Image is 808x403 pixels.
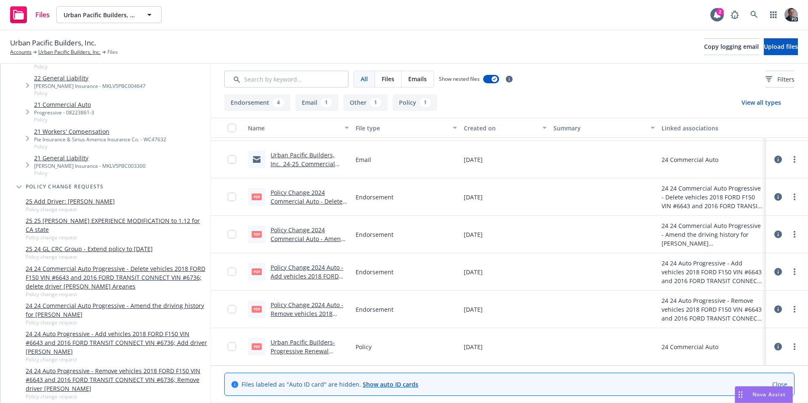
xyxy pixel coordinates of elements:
button: File type [352,118,460,138]
a: 22 General Liability [34,74,146,82]
div: 24 24 Commercial Auto Progressive - Amend the driving history for [PERSON_NAME] [662,221,763,248]
span: pdf [252,194,262,200]
span: Files [382,74,394,83]
span: Policy change request [26,393,207,400]
span: Emails [408,74,427,83]
span: Files [107,48,118,56]
a: Files [7,3,53,27]
div: 24 24 Auto Progressive - Remove vehicles 2018 FORD F150 VIN #6643 and 2016 FORD TRANSIT CONNECT V... [662,296,763,323]
div: 24 24 Auto Progressive - Add vehicles 2018 FORD F150 VIN #6643 and 2016 FORD TRANSIT CONNECT VIN ... [662,259,763,285]
button: Endorsement [224,94,290,111]
a: more [789,342,800,352]
div: Name [248,124,340,133]
button: Email [295,94,338,111]
div: 4 [273,98,284,107]
span: [DATE] [464,230,483,239]
a: 21 Workers' Compensation [34,127,166,136]
a: more [789,267,800,277]
button: Name [245,118,352,138]
button: Urban Pacific Builders, Inc. [56,6,162,23]
a: Accounts [10,48,32,56]
div: [PERSON_NAME] Insurance - MKLV5PBC003300 [34,162,146,170]
a: Urban Pacific Builders- Progressive Renewal [DATE].pdf [271,338,335,364]
input: Toggle Row Selected [228,155,236,164]
div: Drag to move [735,387,746,403]
span: Nova Assist [752,391,786,398]
span: Policy change requests [26,184,104,189]
div: 24 Commercial Auto [662,155,718,164]
a: 24 24 Commercial Auto Progressive - Amend the driving history for [PERSON_NAME] [26,301,207,319]
a: 21 Commercial Auto [34,100,94,109]
a: Search [746,6,763,23]
a: 24 24 Auto Progressive - Add vehicles 2018 FORD F150 VIN #6643 and 2016 FORD TRANSIT CONNECT VIN ... [26,329,207,356]
span: Policy [34,90,146,97]
div: Summary [553,124,645,133]
button: Created on [460,118,550,138]
img: photo [784,8,798,21]
span: Show nested files [439,75,480,82]
a: 24 24 Auto Progressive - Remove vehicles 2018 FORD F150 VIN #6643 and 2016 FORD TRANSIT CONNECT V... [26,366,207,393]
span: All [361,74,368,83]
a: Policy Change 2024 Commercial Auto - Amend the driving history for [PERSON_NAME].pdf [271,226,345,260]
span: Filters [765,75,795,84]
div: [PERSON_NAME] Insurance - MKLV5PBC004647 [34,82,146,90]
input: Toggle Row Selected [228,342,236,351]
div: 1 [420,98,431,107]
a: Close [772,380,787,389]
div: 24 Commercial Auto [662,342,718,351]
a: 25 Add Driver: [PERSON_NAME] [26,197,115,206]
span: pdf [252,306,262,312]
a: Policy Change 2024 Auto - Remove vehicles 2018 FORD F150 VIN #6643 and 2016 FORD TRANSIT CONNECT ... [271,301,344,362]
a: 25 25 [PERSON_NAME] EXPERIENCE MODIFICATION to 1.12 for CA state [26,216,207,234]
input: Toggle Row Selected [228,305,236,313]
button: Policy [393,94,437,111]
span: Urban Pacific Builders, Inc. [64,11,136,19]
button: View all types [728,94,795,111]
span: Policy change request [26,253,153,260]
a: 24 24 Commercial Auto Progressive - Delete vehicles 2018 FORD F150 VIN #6643 and 2016 FORD TRANSI... [26,264,207,291]
div: Pie Insurance & Sirius America Insurance Co. - WC47632 [34,136,166,143]
span: Files [35,11,50,18]
span: pdf [252,343,262,350]
a: Switch app [765,6,782,23]
span: Policy [34,170,146,177]
div: 1 [370,98,381,107]
a: Urban Pacific Builders, Inc._24-25_Commercial Auto Liability_REINSTATEMENT eff [DATE] [271,151,343,194]
button: Linked associations [658,118,766,138]
button: Upload files [764,38,798,55]
input: Toggle Row Selected [228,193,236,201]
button: Copy logging email [704,38,759,55]
button: Nova Assist [735,386,793,403]
div: Progressive - 08223861-3 [34,109,94,116]
a: Policy Change 2024 Commercial Auto - Delete vehicles 2018 FORD F150 VIN #6643 and 2016 FORD TRANS... [271,188,344,258]
span: Policy change request [26,356,207,363]
span: pdf [252,231,262,237]
span: Policy change request [26,234,207,241]
span: Policy change request [26,291,207,298]
a: more [789,154,800,164]
span: Email [356,155,371,164]
span: [DATE] [464,193,483,201]
span: Filters [777,75,795,84]
div: 1 [321,98,332,107]
span: Files labeled as "Auto ID card" are hidden. [242,380,418,389]
span: Urban Pacific Builders, Inc. [10,37,96,48]
div: File type [356,124,447,133]
span: Policy [34,116,94,123]
a: more [789,192,800,202]
div: 2 [716,8,724,16]
span: pdf [252,268,262,275]
a: 25 24 GL CRC Group - Extend policy to [DATE] [26,244,153,253]
input: Toggle Row Selected [228,268,236,276]
span: Endorsement [356,268,393,276]
span: Policy [34,143,166,150]
div: Linked associations [662,124,763,133]
a: Report a Bug [726,6,743,23]
button: Other [343,94,388,111]
span: Policy change request [26,206,115,213]
button: Filters [765,71,795,87]
a: Urban Pacific Builders, Inc. [38,48,101,56]
input: Toggle Row Selected [228,230,236,239]
span: [DATE] [464,268,483,276]
input: Search by keyword... [224,71,348,87]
